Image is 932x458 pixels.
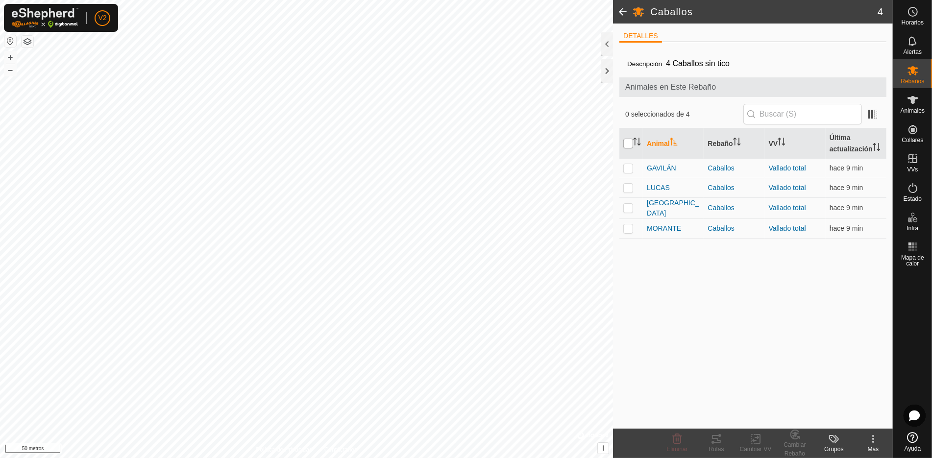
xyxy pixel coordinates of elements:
[902,19,924,26] font: Horarios
[893,428,932,456] a: Ayuda
[878,6,883,17] font: 4
[670,139,678,147] p-sorticon: Activar para ordenar
[830,204,863,212] font: hace 9 min
[907,166,918,173] font: VVs
[784,441,806,457] font: Cambiar Rebaño
[904,195,922,202] font: Estado
[8,52,13,62] font: +
[902,137,923,144] font: Collares
[901,107,925,114] font: Animales
[22,36,33,48] button: Capas del Mapa
[830,164,863,172] span: 20 de agosto de 2025, 18:30
[901,254,924,267] font: Mapa de calor
[324,446,357,453] font: Contáctanos
[904,48,922,55] font: Alertas
[650,6,693,17] font: Caballos
[740,446,772,453] font: Cambiar VV
[647,224,681,232] font: MORANTE
[769,204,806,212] a: Vallado total
[666,59,730,68] font: 4 Caballos sin tico
[830,184,863,192] span: 20 de agosto de 2025, 18:30
[4,51,16,63] button: +
[830,164,863,172] font: hace 9 min
[256,445,312,454] a: Política de Privacidad
[868,446,879,453] font: Más
[830,184,863,192] font: hace 9 min
[769,184,806,192] a: Vallado total
[633,139,641,147] p-sorticon: Activar para ordenar
[647,184,670,192] font: LUCAS
[647,164,676,172] font: GAVILÁN
[907,225,918,232] font: Infra
[708,224,734,232] font: Caballos
[8,65,13,75] font: –
[769,224,806,232] a: Vallado total
[901,78,924,85] font: Rebaños
[708,140,733,147] font: Rebaño
[830,204,863,212] span: 20 de agosto de 2025, 18:30
[625,83,716,91] font: Animales en Este Rebaño
[12,8,78,28] img: Logotipo de Gallagher
[666,446,687,453] font: Eliminar
[709,446,724,453] font: Rutas
[625,110,690,118] font: 0 seleccionados de 4
[647,140,670,147] font: Animal
[708,204,734,212] font: Caballos
[830,224,863,232] span: 20 de agosto de 2025, 18:30
[256,446,312,453] font: Política de Privacidad
[769,164,806,172] a: Vallado total
[778,139,785,147] p-sorticon: Activar para ordenar
[627,60,662,68] font: Descripción
[647,199,699,217] font: [GEOGRAPHIC_DATA]
[708,164,734,172] font: Caballos
[830,224,863,232] font: hace 9 min
[324,445,357,454] a: Contáctanos
[830,134,873,153] font: Última actualización
[905,445,921,452] font: Ayuda
[623,32,658,40] font: DETALLES
[743,104,862,124] input: Buscar (S)
[602,444,604,452] font: i
[733,139,741,147] p-sorticon: Activar para ordenar
[873,145,881,152] p-sorticon: Activar para ordenar
[98,14,106,22] font: V2
[769,140,778,147] font: VV
[598,443,609,454] button: i
[824,446,843,453] font: Grupos
[708,184,734,192] font: Caballos
[4,35,16,47] button: Restablecer mapa
[4,64,16,76] button: –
